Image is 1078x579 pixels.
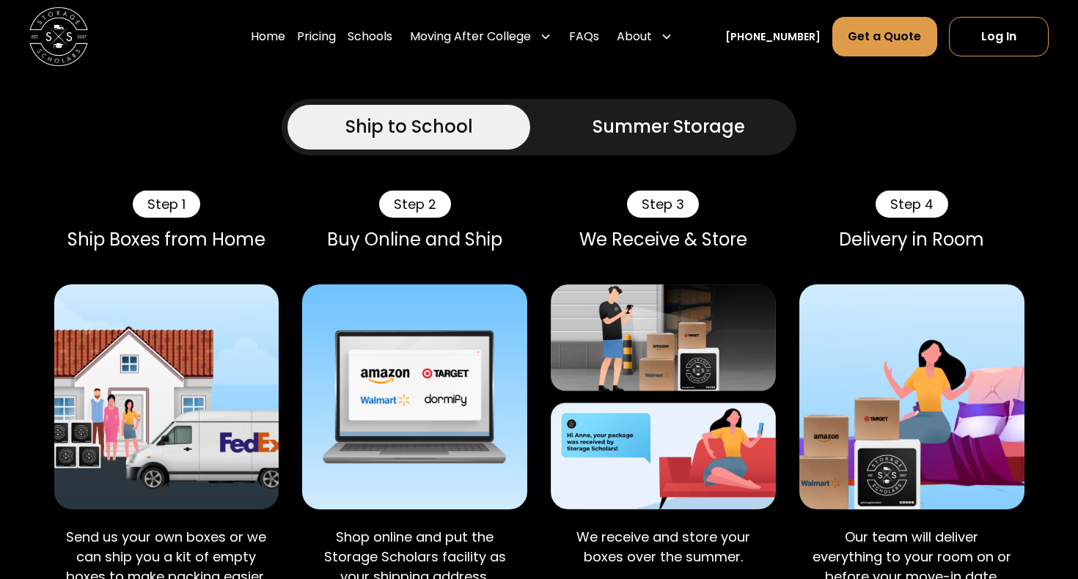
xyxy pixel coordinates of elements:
div: Step 4 [876,191,948,218]
a: Pricing [297,16,336,57]
a: Schools [348,16,392,57]
a: Get a Quote [832,17,936,56]
a: home [29,7,88,66]
img: Storage Scholars main logo [29,7,88,66]
div: Ship Boxes from Home [54,229,279,251]
div: Moving After College [404,16,557,57]
div: Summer Storage [593,114,745,140]
div: Buy Online and Ship [302,229,527,251]
div: Ship to School [345,114,473,140]
a: FAQs [569,16,599,57]
a: Log In [949,17,1049,56]
div: About [617,28,652,45]
div: Moving After College [410,28,531,45]
div: About [611,16,678,57]
div: Step 1 [133,191,200,218]
div: We Receive & Store [551,229,776,251]
a: [PHONE_NUMBER] [725,29,821,45]
div: Step 3 [627,191,699,218]
p: We receive and store your boxes over the summer. [562,527,764,567]
div: Delivery in Room [799,229,1024,251]
div: Step 2 [379,191,451,218]
a: Home [251,16,285,57]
